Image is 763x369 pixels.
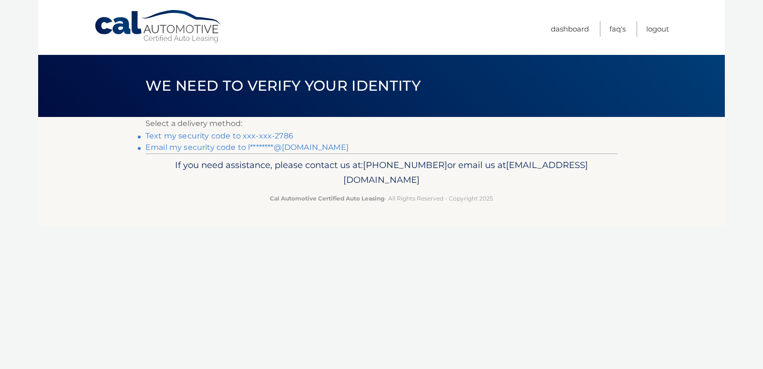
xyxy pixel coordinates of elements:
span: We need to verify your identity [145,77,421,95]
a: Email my security code to l********@[DOMAIN_NAME] [145,143,349,152]
p: If you need assistance, please contact us at: or email us at [152,158,611,188]
p: Select a delivery method: [145,117,618,130]
strong: Cal Automotive Certified Auto Leasing [270,195,384,202]
a: Cal Automotive [94,10,223,43]
span: [PHONE_NUMBER] [363,159,447,170]
a: Logout [646,21,669,37]
a: FAQ's [609,21,626,37]
p: - All Rights Reserved - Copyright 2025 [152,193,611,203]
a: Dashboard [551,21,589,37]
a: Text my security code to xxx-xxx-2786 [145,131,293,140]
